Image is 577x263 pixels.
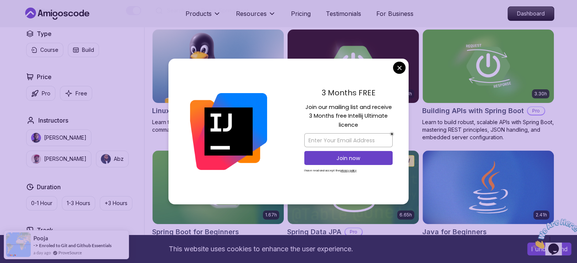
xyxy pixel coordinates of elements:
h2: Building APIs with Spring Boot [422,106,524,116]
p: 3.30h [534,91,547,97]
button: Pro [26,86,55,101]
button: Build [68,43,99,57]
p: Build [82,46,94,54]
button: Free [60,86,92,101]
h2: Spring Boot for Beginners [152,227,239,237]
span: a day ago [33,249,51,256]
img: Chat attention grabber [3,3,50,33]
a: Dashboard [508,6,554,21]
p: +3 Hours [105,199,127,207]
button: Products [186,9,221,24]
img: Java for Beginners card [423,151,554,224]
img: Building APIs with Spring Boot card [423,30,554,103]
iframe: chat widget [530,216,577,252]
p: Pro [345,228,362,236]
p: [PERSON_NAME] [44,134,86,142]
h2: Type [37,29,52,38]
a: Pricing [291,9,311,18]
p: 2.41h [536,212,547,218]
a: Testimonials [326,9,361,18]
p: Free [75,90,87,97]
a: Advanced Spring Boot card5.18hAdvanced Spring BootProDive deep into Spring Boot with our advanced... [287,29,419,141]
h2: Linux Fundamentals [152,106,219,116]
p: 1.67h [265,212,277,218]
p: Learn to build robust, scalable APIs with Spring Boot, mastering REST principles, JSON handling, ... [422,118,554,141]
img: Linux Fundamentals card [153,30,284,103]
img: instructor img [101,154,111,164]
h2: Spring Data JPA [287,227,341,237]
button: Accept cookies [527,243,571,255]
button: Resources [236,9,276,24]
button: instructor img[PERSON_NAME] [26,151,91,167]
a: ProveSource [58,249,82,256]
h2: Duration [37,182,61,191]
h2: Price [37,72,52,81]
p: Products [186,9,212,18]
a: Linux Fundamentals card6.00hLinux FundamentalsProLearn the fundamentals of Linux and how to use t... [152,29,284,134]
button: instructor img[PERSON_NAME] [26,129,91,146]
button: 1-3 Hours [62,196,95,210]
h2: Instructors [38,116,68,125]
a: For Business [376,9,413,18]
a: Building APIs with Spring Boot card3.30hBuilding APIs with Spring BootProLearn to build robust, s... [422,29,554,141]
button: instructor imgAbz [96,151,129,167]
p: Abz [114,155,124,163]
p: Learn the fundamentals of Linux and how to use the command line [152,118,284,134]
button: Course [26,43,63,57]
a: Java for Beginners card2.41hJava for BeginnersBeginner-friendly Java course for essential program... [422,150,554,255]
p: 1-3 Hours [67,199,90,207]
img: provesource social proof notification image [6,232,31,257]
h2: Java for Beginners [422,227,487,237]
img: instructor img [31,154,41,164]
p: Dashboard [508,7,554,20]
p: Pro [42,90,50,97]
p: [PERSON_NAME] [44,155,86,163]
img: instructor img [31,133,41,143]
p: 0-1 Hour [31,199,52,207]
p: Course [40,46,58,54]
span: -> [33,242,38,248]
button: 0-1 Hour [26,196,57,210]
p: Pro [528,107,544,115]
a: Spring Boot for Beginners card1.67hNEWSpring Boot for BeginnersBuild a CRUD API with Spring Boot ... [152,150,284,255]
p: 6.65h [399,212,412,218]
img: Spring Boot for Beginners card [153,151,284,224]
button: +3 Hours [100,196,132,210]
span: Pooja [33,235,48,241]
div: This website uses cookies to enhance the user experience. [6,241,516,257]
span: 1 [3,3,6,9]
p: Resources [236,9,267,18]
a: Enroled to Git and Github Essentials [39,243,112,248]
h2: Track [37,226,53,235]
